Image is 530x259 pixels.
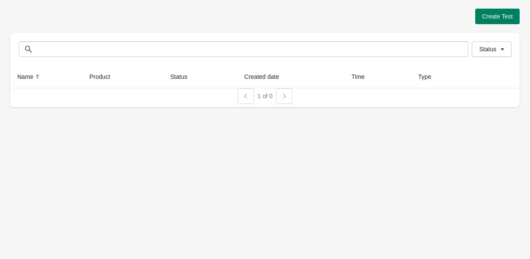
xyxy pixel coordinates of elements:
[241,69,291,84] button: Created date
[415,69,443,84] button: Type
[14,69,45,84] button: Name
[86,69,122,84] button: Product
[167,69,200,84] button: Status
[479,46,496,53] span: Status
[475,9,520,24] button: Create Test
[472,41,511,57] button: Status
[348,69,377,84] button: Time
[482,13,513,20] span: Create Test
[257,93,273,100] span: 1 of 0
